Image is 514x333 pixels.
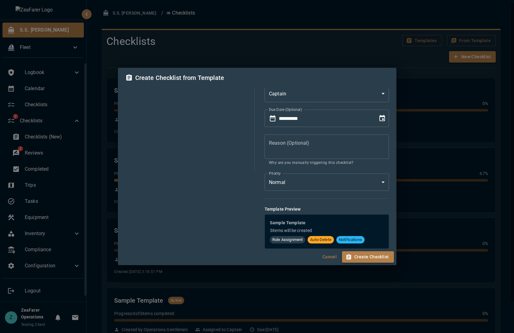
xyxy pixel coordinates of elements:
[320,251,339,263] button: Cancel
[135,73,224,83] h6: Create Checklist from Template
[265,173,389,191] div: Normal
[336,237,365,243] span: Notifications
[270,237,305,243] span: Role Assignment
[270,220,305,225] strong: Sample Template
[376,112,388,125] button: Choose date, selected date is Sep 28, 2025
[269,160,385,166] p: Why are you manually triggering this checklist?
[269,107,302,112] label: Due Date (Optional)
[265,206,389,213] h6: Template Preview
[342,251,394,263] button: Create Checklist
[265,85,389,102] div: Captain
[269,171,281,176] label: Priority
[308,237,334,243] span: Auto-Delete
[270,227,384,234] p: 3 items will be created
